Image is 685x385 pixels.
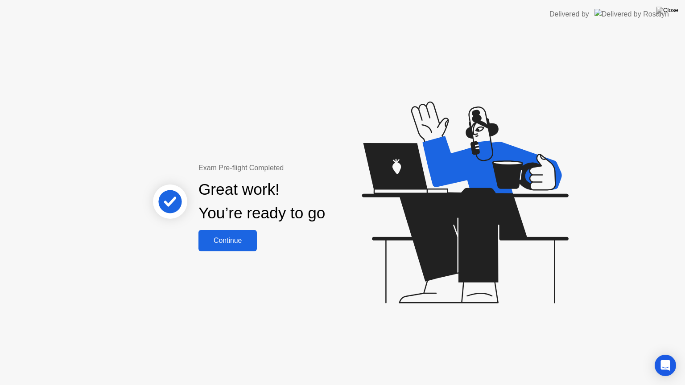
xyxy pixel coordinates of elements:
[655,355,676,376] div: Open Intercom Messenger
[198,230,257,251] button: Continue
[201,237,254,245] div: Continue
[198,178,325,225] div: Great work! You’re ready to go
[549,9,589,20] div: Delivered by
[656,7,678,14] img: Close
[198,163,383,173] div: Exam Pre-flight Completed
[594,9,669,19] img: Delivered by Rosalyn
